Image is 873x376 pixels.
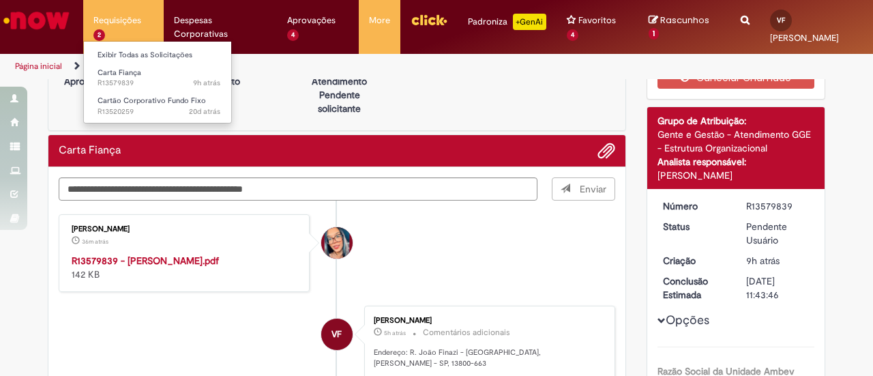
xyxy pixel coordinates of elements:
div: [PERSON_NAME] [72,225,299,233]
span: Despesas Corporativas [174,14,267,41]
a: Rascunhos [649,14,720,40]
span: R13579839 [98,78,220,89]
div: 30/09/2025 08:52:04 [746,254,810,267]
span: VF [331,318,342,351]
span: Favoritos [578,14,616,27]
span: 4 [567,29,578,41]
small: Comentários adicionais [423,327,510,338]
div: 142 KB [72,254,299,281]
span: Cartão Corporativo Fundo Fixo [98,96,206,106]
span: Aprovações [287,14,336,27]
span: 1 [649,28,659,40]
time: 30/09/2025 08:52:06 [193,78,220,88]
button: Adicionar anexos [597,142,615,160]
time: 30/09/2025 16:51:27 [82,237,108,246]
dt: Número [653,199,737,213]
ul: Trilhas de página [10,54,572,79]
span: 4 [287,29,299,41]
div: [PERSON_NAME] [657,169,815,182]
img: click_logo_yellow_360x200.png [411,10,447,30]
span: 2 [93,29,105,41]
h2: Carta Fiança Histórico de tíquete [59,145,121,157]
a: Página inicial [15,61,62,72]
span: 36m atrás [82,237,108,246]
div: Grupo de Atribuição: [657,114,815,128]
span: 9h atrás [746,255,780,267]
img: ServiceNow [1,7,72,34]
div: [PERSON_NAME] [374,317,601,325]
span: More [369,14,390,27]
dt: Status [653,220,737,233]
textarea: Digite sua mensagem aqui... [59,177,537,200]
a: Aberto R13520259 : Cartão Corporativo Fundo Fixo [84,93,234,119]
a: Exibir Todas as Solicitações [84,48,234,63]
span: [PERSON_NAME] [770,32,839,44]
div: [DATE] 11:43:46 [746,274,810,302]
span: VF [777,16,785,25]
dt: Criação [653,254,737,267]
time: 30/09/2025 12:21:13 [384,329,406,337]
time: 30/09/2025 08:52:04 [746,255,780,267]
span: R13520259 [98,106,220,117]
div: Vagner De Souza Lima Filho [321,319,353,350]
span: Carta Fiança [98,68,141,78]
span: 9h atrás [193,78,220,88]
div: Pendente Usuário [746,220,810,247]
a: R13579839 - [PERSON_NAME].pdf [72,255,219,267]
div: Analista responsável: [657,155,815,169]
div: Maira Priscila Da Silva Arnaldo [321,227,353,259]
span: 5h atrás [384,329,406,337]
div: Padroniza [468,14,546,30]
p: +GenAi [513,14,546,30]
p: Pendente solicitante [306,88,372,115]
div: R13579839 [746,199,810,213]
time: 11/09/2025 09:42:55 [189,106,220,117]
span: Requisições [93,14,141,27]
dt: Conclusão Estimada [653,274,737,302]
div: Gente e Gestão - Atendimento GGE - Estrutura Organizacional [657,128,815,155]
ul: Requisições [83,41,233,124]
span: 20d atrás [189,106,220,117]
a: Aberto R13579839 : Carta Fiança [84,66,234,91]
span: Rascunhos [660,14,709,27]
p: Endereço: R. João Finazi - [GEOGRAPHIC_DATA], [PERSON_NAME] - SP, 13800-663 [374,347,601,368]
